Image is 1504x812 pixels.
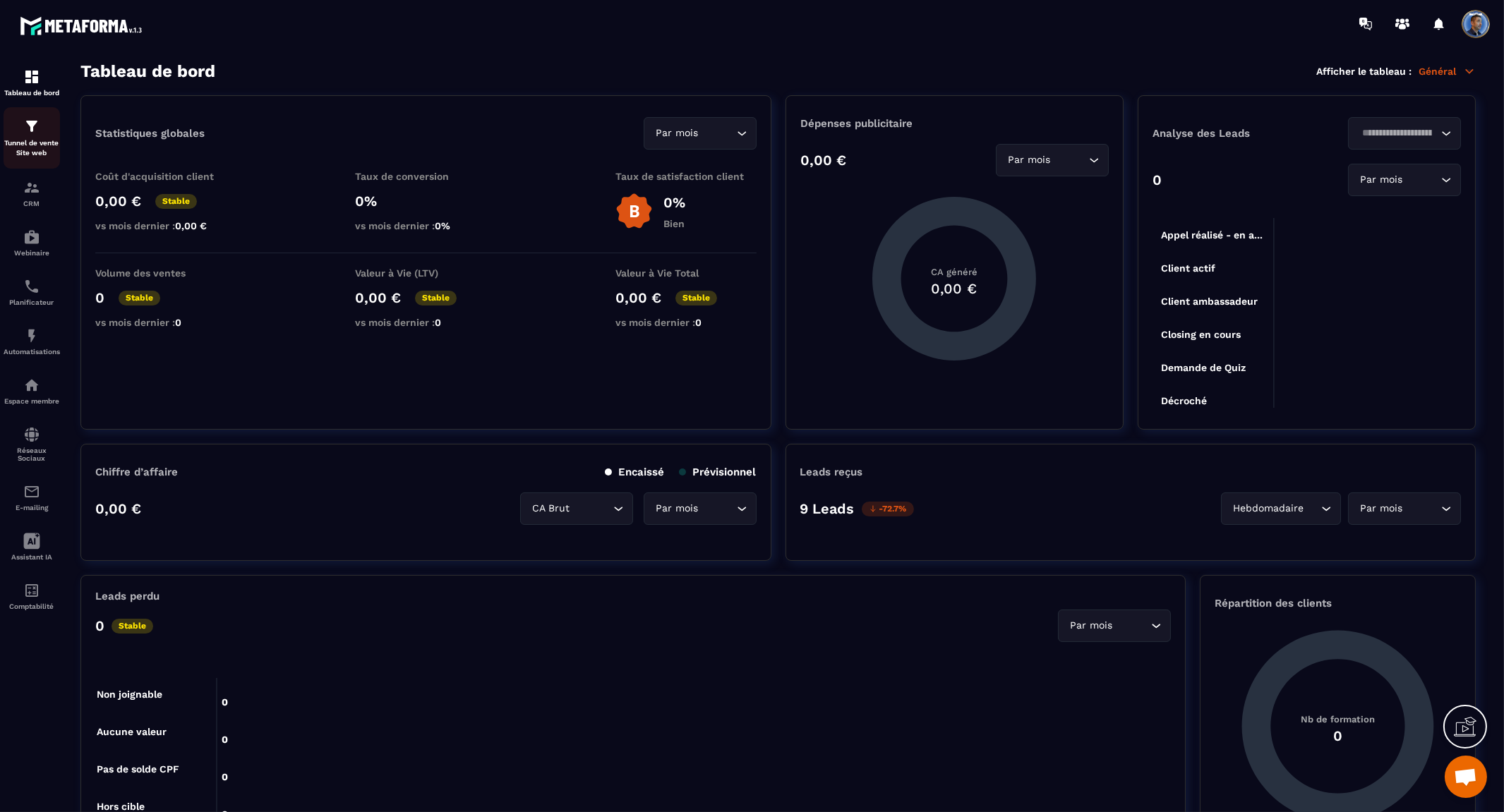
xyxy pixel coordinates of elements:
tspan: Demande de Quiz [1161,362,1246,373]
img: formation [23,179,40,196]
a: Assistant IA [4,522,60,571]
a: emailemailE-mailing [4,473,60,522]
span: 0 [695,317,702,328]
p: 0,00 € [95,193,141,210]
span: Par mois [653,126,702,141]
span: 0 [175,317,181,328]
div: Search for option [1348,117,1461,150]
p: Tableau de bord [4,89,60,97]
p: 0,00 € [615,289,661,306]
img: automations [23,327,40,344]
p: Chiffre d’affaire [95,466,178,478]
p: Volume des ventes [95,267,236,279]
tspan: Aucune valeur [97,726,167,737]
p: Comptabilité [4,602,60,610]
p: Stable [155,194,197,209]
div: Search for option [1348,492,1461,525]
img: formation [23,68,40,85]
p: Encaissé [605,466,665,478]
p: 0,00 € [95,500,141,517]
span: Par mois [653,501,702,516]
p: 0% [355,193,496,210]
p: 0% [663,194,685,211]
p: Leads reçus [800,466,863,478]
p: Assistant IA [4,553,60,561]
p: Planificateur [4,298,60,306]
input: Search for option [1406,501,1438,516]
tspan: Décroché [1161,395,1207,406]
a: social-networksocial-networkRéseaux Sociaux [4,416,60,473]
input: Search for option [1357,126,1438,141]
p: Automatisations [4,348,60,356]
p: E-mailing [4,504,60,511]
p: Tunnel de vente Site web [4,138,60,158]
p: Bien [663,218,685,229]
p: Taux de satisfaction client [615,171,757,182]
img: accountant [23,582,40,599]
p: Stable [119,291,160,305]
div: Search for option [996,144,1109,176]
p: vs mois dernier : [95,220,236,231]
span: Par mois [1357,172,1406,188]
p: Valeur à Vie Total [615,267,757,279]
p: CRM [4,200,60,207]
p: Afficher le tableau : [1316,66,1412,77]
input: Search for option [702,126,733,141]
input: Search for option [1406,172,1438,188]
input: Search for option [1307,501,1318,516]
p: Stable [675,291,717,305]
p: Taux de conversion [355,171,496,182]
div: Search for option [1058,610,1171,642]
p: Stable [112,619,153,634]
p: 9 Leads [800,500,855,517]
div: Search for option [1348,164,1461,196]
span: 0,00 € [175,220,207,231]
p: Coût d'acquisition client [95,171,236,182]
img: b-badge-o.b3b20ee6.svg [615,193,653,230]
tspan: Client ambassadeur [1161,296,1258,307]
span: Par mois [1067,618,1116,634]
p: vs mois dernier : [615,317,757,328]
p: Répartition des clients [1215,597,1461,610]
img: social-network [23,426,40,443]
tspan: Client actif [1161,262,1215,274]
p: 0,00 € [800,152,846,169]
p: Webinaire [4,249,60,257]
p: vs mois dernier : [355,317,496,328]
tspan: Non joignable [97,689,162,701]
a: accountantaccountantComptabilité [4,571,60,621]
p: Stable [415,291,457,305]
p: vs mois dernier : [355,220,496,231]
a: automationsautomationsEspace membre [4,366,60,416]
p: Espace membre [4,397,60,405]
tspan: Closing en cours [1161,329,1241,341]
p: 0,00 € [355,289,401,306]
p: Dépenses publicitaire [800,117,1109,130]
div: Search for option [520,492,633,525]
span: 0% [435,220,450,231]
div: Ouvrir le chat [1445,756,1487,798]
a: formationformationTunnel de vente Site web [4,107,60,169]
input: Search for option [1116,618,1148,634]
p: vs mois dernier : [95,317,236,328]
p: Analyse des Leads [1153,127,1307,140]
tspan: Appel réalisé - en a... [1161,229,1263,241]
img: automations [23,229,40,246]
span: Hebdomadaire [1230,501,1307,516]
a: formationformationTableau de bord [4,58,60,107]
p: Général [1419,65,1476,78]
img: logo [20,13,147,39]
p: 0 [95,617,104,634]
p: Statistiques globales [95,127,205,140]
a: automationsautomationsWebinaire [4,218,60,267]
p: 0 [95,289,104,306]
h3: Tableau de bord [80,61,215,81]
span: 0 [435,317,441,328]
div: Search for option [644,492,757,525]
tspan: Hors cible [97,801,145,812]
p: Réseaux Sociaux [4,447,60,462]
span: Par mois [1357,501,1406,516]
img: formation [23,118,40,135]
input: Search for option [573,501,610,516]
tspan: Pas de solde CPF [97,763,179,775]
